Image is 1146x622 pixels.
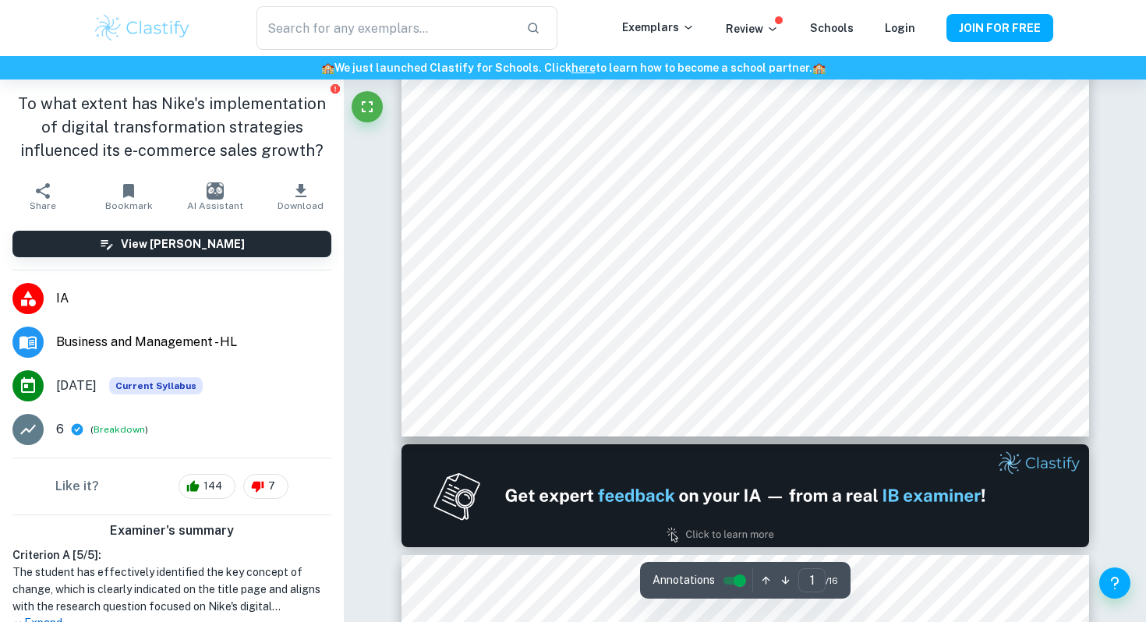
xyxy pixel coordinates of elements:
h6: Examiner's summary [6,521,338,540]
span: Share [30,200,56,211]
span: 144 [195,479,231,494]
h1: The student has effectively identified the key concept of change, which is clearly indicated on t... [12,564,331,615]
p: Exemplars [622,19,695,36]
img: AI Assistant [207,182,224,200]
span: IA [56,289,331,308]
a: here [571,62,596,74]
h6: We just launched Clastify for Schools. Click to learn how to become a school partner. [3,59,1143,76]
h6: View [PERSON_NAME] [121,235,245,253]
span: 🏫 [812,62,826,74]
button: View [PERSON_NAME] [12,231,331,257]
span: / 16 [826,574,838,588]
button: Bookmark [86,175,172,218]
h6: Criterion A [ 5 / 5 ]: [12,546,331,564]
span: 7 [260,479,284,494]
p: 6 [56,420,64,439]
button: Download [258,175,344,218]
button: Help and Feedback [1099,567,1130,599]
button: Fullscreen [352,91,383,122]
div: This exemplar is based on the current syllabus. Feel free to refer to it for inspiration/ideas wh... [109,377,203,394]
span: Download [278,200,324,211]
span: ( ) [90,422,148,437]
button: Report issue [329,83,341,94]
span: Business and Management - HL [56,333,331,352]
span: Annotations [653,572,715,588]
span: Bookmark [105,200,153,211]
a: Schools [810,22,854,34]
div: 7 [243,474,288,499]
div: 144 [179,474,235,499]
span: AI Assistant [187,200,243,211]
input: Search for any exemplars... [256,6,514,50]
p: Review [726,20,779,37]
button: AI Assistant [172,175,258,218]
h1: To what extent has Nike's implementation of digital transformation strategies influenced its e-co... [12,92,331,162]
button: Breakdown [94,422,145,436]
img: Ad [401,444,1089,547]
span: 🏫 [321,62,334,74]
h6: Like it? [55,477,99,496]
span: [DATE] [56,376,97,395]
span: Current Syllabus [109,377,203,394]
a: Login [885,22,915,34]
button: JOIN FOR FREE [946,14,1053,42]
img: Clastify logo [93,12,192,44]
